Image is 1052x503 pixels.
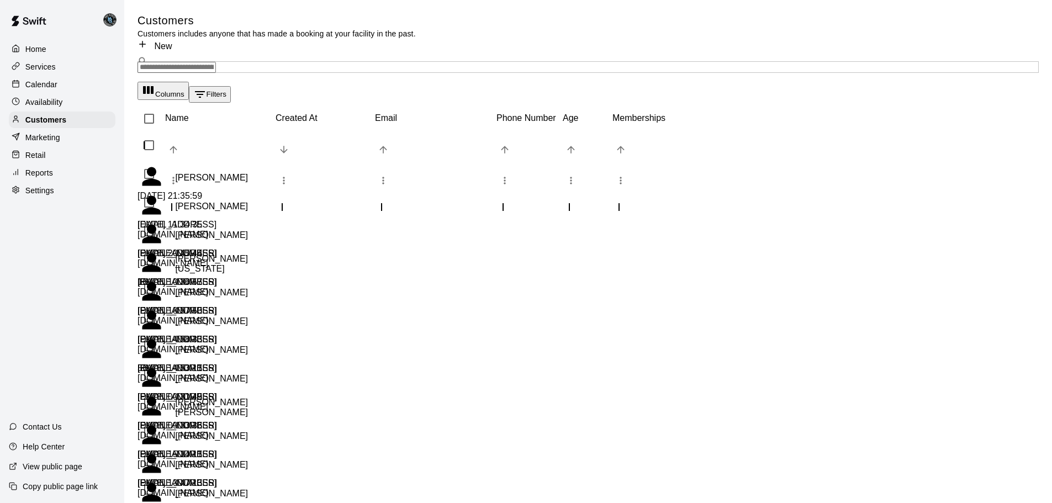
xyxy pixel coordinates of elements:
[9,41,115,57] a: Home
[9,94,115,110] a: Availability
[612,103,778,134] div: Memberships
[138,478,237,488] div: 2025-08-05 13:47:13
[138,421,237,431] div: 2025-08-06 09:33:36
[9,76,115,93] a: Calendar
[138,191,237,201] div: 2025-08-18 21:35:59
[138,220,248,250] div: [PERSON_NAME]
[25,97,63,108] p: Availability
[138,392,248,422] div: [PERSON_NAME] [PERSON_NAME]
[138,277,237,287] div: 2025-08-15 10:36:57
[138,28,416,39] p: Customers includes anyone that has made a booking at your facility in the past.
[9,165,115,181] a: Reports
[25,150,46,161] p: Retail
[23,441,65,452] p: Help Center
[9,112,115,128] a: Customers
[189,86,231,103] button: Show filters
[138,41,172,51] a: New
[276,103,375,134] div: Created At
[138,162,248,193] div: [PERSON_NAME]
[138,421,248,451] div: [PERSON_NAME]
[25,167,53,178] p: Reports
[563,103,612,134] div: Age
[101,9,124,31] div: Danny Lake
[138,335,248,365] div: [PERSON_NAME]
[9,129,115,146] a: Marketing
[138,220,237,230] div: 2025-08-18 11:34:35
[138,82,189,100] button: Select columns
[138,363,248,394] div: [PERSON_NAME]
[138,306,248,336] div: [PERSON_NAME]
[138,392,237,402] div: 2025-08-07 00:31:49
[138,61,1039,73] div: Search customers by name or email
[138,335,237,345] div: 2025-08-12 14:58:33
[138,449,248,480] div: [PERSON_NAME]
[23,481,98,492] p: Copy public page link
[138,306,237,316] div: 2025-08-14 18:57:50
[25,114,66,125] p: Customers
[138,363,237,373] div: 2025-08-12 14:53:11
[138,449,237,459] div: 2025-08-05 15:14:11
[23,421,62,432] p: Contact Us
[165,103,276,134] div: Name
[138,277,248,308] div: [PERSON_NAME]
[138,191,248,221] div: [PERSON_NAME]
[138,13,416,28] h5: Customers
[496,103,563,134] div: Phone Number
[25,132,60,143] p: Marketing
[103,13,117,27] img: Danny Lake
[9,59,115,75] a: Services
[25,79,57,90] p: Calendar
[9,147,115,163] a: Retail
[375,103,496,134] div: Email
[138,248,248,279] div: [PERSON_NAME][US_STATE]
[25,185,54,196] p: Settings
[23,461,82,472] p: View public page
[25,61,56,72] p: Services
[25,44,46,55] p: Home
[138,248,237,258] div: 2025-08-16 20:45:44
[9,182,115,199] a: Settings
